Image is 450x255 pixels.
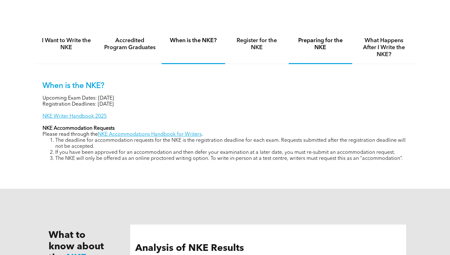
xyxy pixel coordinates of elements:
[358,37,410,58] h4: What Happens After I Write the NKE?
[167,37,219,44] h4: When is the NKE?
[55,138,408,150] li: The deadline for accommodation requests for the NKE is the registration deadline for each exam. R...
[294,37,346,51] h4: Preparing for the NKE
[104,37,156,51] h4: Accredited Program Graduates
[43,101,408,108] p: Registration Deadlines: [DATE]
[43,132,408,138] p: Please read through the .
[43,114,107,119] a: NKE Writer Handbook 2025
[43,126,115,131] strong: NKE Accommodation Requests
[135,244,244,253] span: Analysis of NKE Results
[55,156,408,162] li: The NKE will only be offered as an online proctored writing option. To write in-person at a test ...
[231,37,283,51] h4: Register for the NKE
[43,95,408,101] p: Upcoming Exam Dates: [DATE]
[98,132,202,137] a: NKE Accommodations Handbook for Writers
[40,37,92,51] h4: I Want to Write the NKE
[43,82,408,91] p: When is the NKE?
[55,150,408,156] li: If you have been approved for an accommodation and then defer your examination at a later date, y...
